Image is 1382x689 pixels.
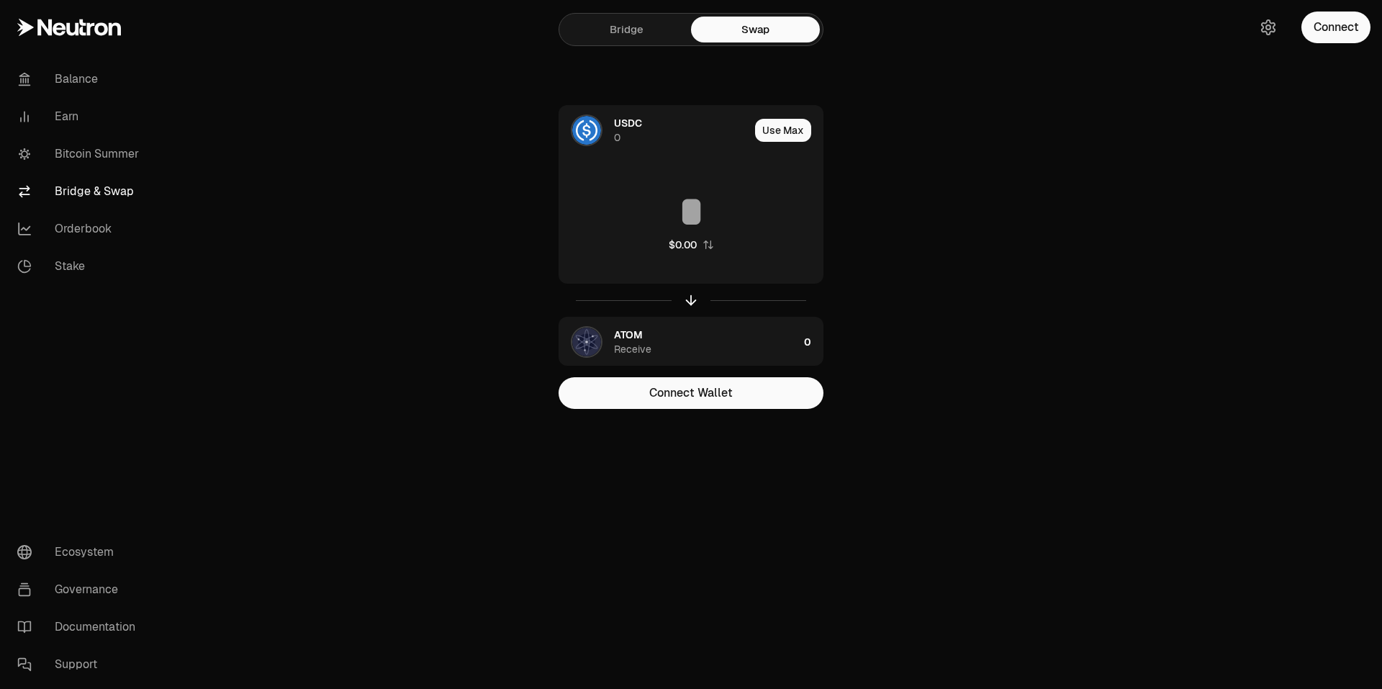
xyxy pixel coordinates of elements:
[614,130,620,145] div: 0
[6,248,155,285] a: Stake
[6,533,155,571] a: Ecosystem
[6,135,155,173] a: Bitcoin Summer
[614,342,651,356] div: Receive
[614,328,643,342] span: ATOM
[6,173,155,210] a: Bridge & Swap
[669,238,697,252] div: $0.00
[559,318,798,366] div: ATOM LogoATOMReceive
[6,98,155,135] a: Earn
[614,116,642,130] span: USDC
[1301,12,1370,43] button: Connect
[6,646,155,683] a: Support
[562,17,691,42] a: Bridge
[6,60,155,98] a: Balance
[691,17,820,42] a: Swap
[559,377,823,409] button: Connect Wallet
[6,608,155,646] a: Documentation
[559,318,823,366] button: ATOM LogoATOMReceive0
[755,119,811,142] button: Use Max
[669,238,714,252] button: $0.00
[6,571,155,608] a: Governance
[559,106,749,155] div: USDC LogoUSDC0
[572,116,601,145] img: USDC Logo
[804,318,823,366] div: 0
[572,328,601,356] img: ATOM Logo
[6,210,155,248] a: Orderbook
